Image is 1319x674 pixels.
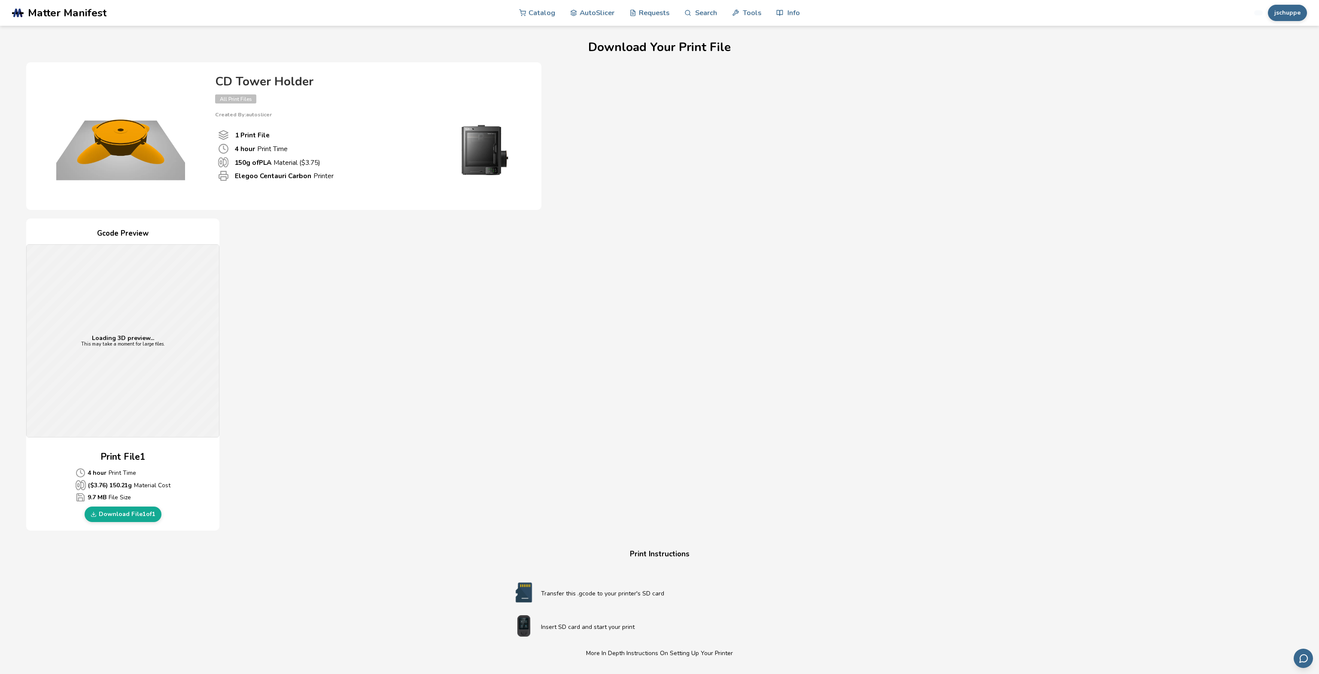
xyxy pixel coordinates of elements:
[507,649,812,658] p: More In Depth Instructions On Setting Up Your Printer
[541,589,812,598] p: Transfer this .gcode to your printer's SD card
[26,41,1292,54] h1: Download Your Print File
[85,507,161,522] a: Download File1of1
[496,548,823,561] h4: Print Instructions
[88,468,106,477] b: 4 hour
[507,615,541,637] img: Start print
[88,481,132,490] b: ($ 3.76 ) 150.21 g
[235,131,270,140] b: 1 Print File
[235,171,334,180] p: Printer
[218,130,229,140] span: Number Of Print files
[76,468,170,478] p: Print Time
[76,492,85,502] span: Average Cost
[100,450,146,464] h2: Print File 1
[218,157,228,167] span: Material Used
[81,335,165,342] p: Loading 3D preview...
[76,480,170,490] p: Material Cost
[26,227,219,240] h4: Gcode Preview
[235,171,311,180] b: Elegoo Centauri Carbon
[234,158,320,167] p: Material ($ 3.75 )
[234,158,271,167] b: 150 g of PLA
[1268,5,1307,21] button: jschuppe
[76,480,86,490] span: Average Cost
[28,7,106,19] span: Matter Manifest
[76,492,170,502] p: File Size
[541,622,812,631] p: Insert SD card and start your print
[218,170,229,181] span: Printer
[507,582,541,603] img: SD card
[215,75,524,88] h4: CD Tower Holder
[81,342,165,347] p: This may take a moment for large files.
[76,468,85,478] span: Average Cost
[235,144,255,153] b: 4 hour
[215,112,524,118] p: Created By: autoslicer
[35,71,207,200] img: Product
[215,94,256,103] span: All Print Files
[1294,649,1313,668] button: Send feedback via email
[438,118,524,182] img: Printer
[235,144,288,153] p: Print Time
[218,143,229,154] span: Print Time
[88,493,106,502] b: 9.7 MB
